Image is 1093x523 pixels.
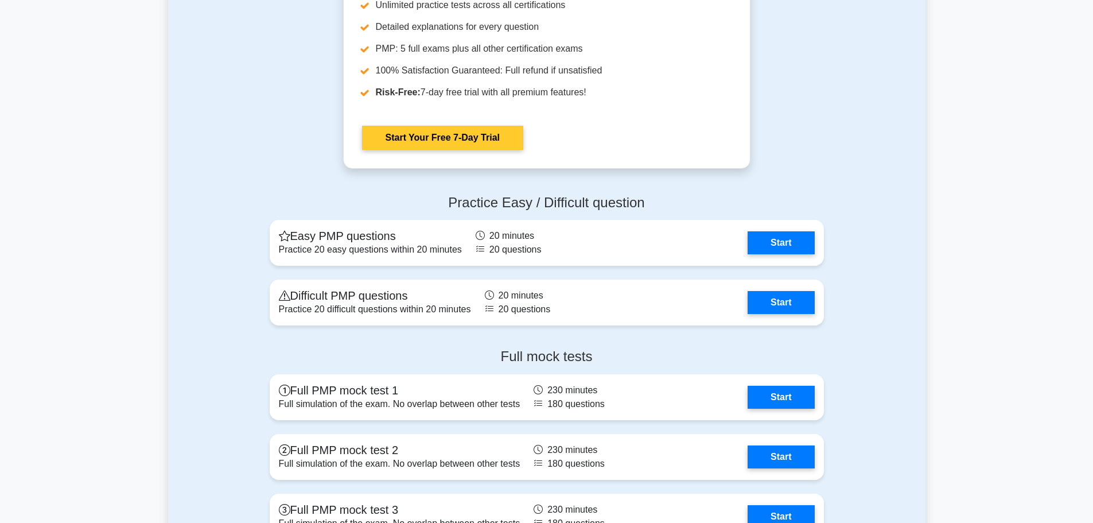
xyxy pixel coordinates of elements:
a: Start [748,231,814,254]
a: Start [748,386,814,409]
a: Start Your Free 7-Day Trial [362,126,523,150]
h4: Full mock tests [270,348,824,365]
h4: Practice Easy / Difficult question [270,195,824,211]
a: Start [748,445,814,468]
a: Start [748,291,814,314]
